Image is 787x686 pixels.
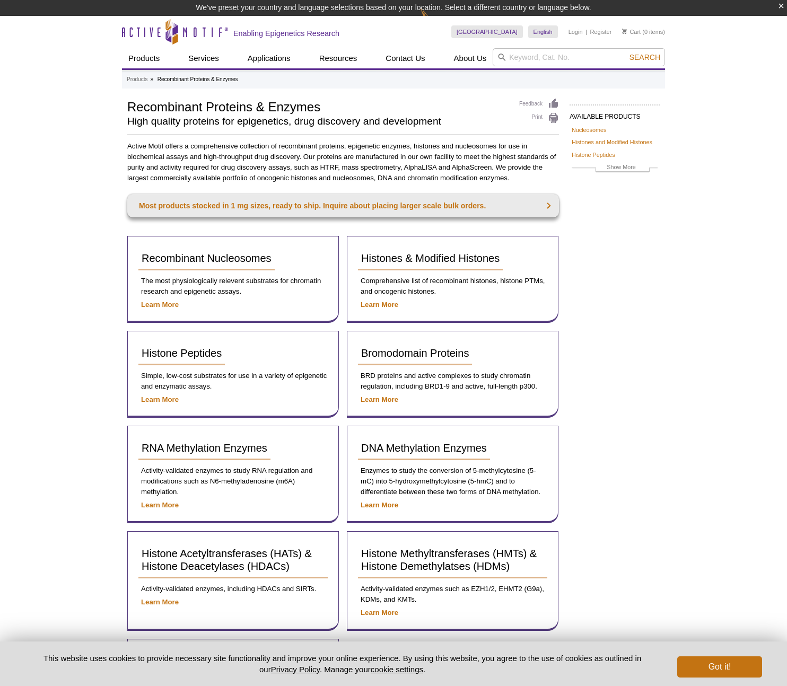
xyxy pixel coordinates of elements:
a: Learn More [361,501,398,509]
img: Change Here [421,8,449,33]
span: Histone Peptides [142,347,222,359]
a: Nucleosomes [572,125,606,135]
a: Histones and Modified Histones [572,137,652,147]
a: English [528,25,558,38]
li: (0 items) [622,25,665,38]
a: Register [590,28,611,36]
a: Learn More [141,301,179,309]
h1: Recombinant Proteins & Enzymes [127,98,509,114]
a: Learn More [361,395,398,403]
p: Comprehensive list of recombinant histones, histone PTMs, and oncogenic histones. [358,276,547,297]
a: Cart [622,28,641,36]
a: Learn More [141,501,179,509]
a: Login [569,28,583,36]
p: The most physiologically relevent substrates for chromatin research and epigenetic assays. [138,276,328,297]
button: Got it! [677,656,762,678]
a: Histone Peptides [138,342,225,365]
p: BRD proteins and active complexes to study chromatin regulation, including BRD1-9 and active, ful... [358,371,547,392]
a: Resources [313,48,364,68]
a: Histone Peptides [572,150,615,160]
a: Learn More [361,301,398,309]
span: Histone Acetyltransferases (HATs) & Histone Deacetylases (HDACs) [142,548,312,572]
a: Applications [241,48,297,68]
span: DNA Methylation Enzymes [361,442,487,454]
a: Print [519,112,559,124]
p: This website uses cookies to provide necessary site functionality and improve your online experie... [25,653,660,675]
a: DNA Methylation Enzymes [358,437,490,460]
a: Privacy Policy [271,665,320,674]
a: Recombinant Nucleosomes [138,247,275,270]
span: Bromodomain Proteins [361,347,469,359]
a: Products [122,48,166,68]
p: Enzymes to study the conversion of 5-methylcytosine (5-mC) into 5-hydroxymethylcytosine (5-hmC) a... [358,465,547,497]
button: cookie settings [371,665,423,674]
a: Learn More [141,395,179,403]
a: Show More [572,162,658,174]
h2: Enabling Epigenetics Research [233,29,339,38]
a: Histones & Modified Histones [358,247,503,270]
a: Feedback [519,98,559,110]
h2: AVAILABLE PRODUCTS [570,104,660,124]
span: Search [629,53,660,61]
span: Histone Methyltransferases (HMTs) & Histone Demethylatses (HDMs) [361,548,537,572]
a: Bromodomain Proteins [358,342,472,365]
a: Histone Methyltransferases (HMTs) & Histone Demethylatses (HDMs) [358,542,547,578]
h2: High quality proteins for epigenetics, drug discovery and development [127,117,509,126]
a: RNA Methylation Enzymes [138,437,270,460]
button: Search [626,52,663,62]
p: Activity-validated enzymes to study RNA regulation and modifications such as N6-methyladenosine (... [138,465,328,497]
li: » [150,76,153,82]
img: Your Cart [622,29,627,34]
p: Activity-validated enzymes, including HDACs and SIRTs. [138,584,328,594]
input: Keyword, Cat. No. [493,48,665,66]
a: [GEOGRAPHIC_DATA] [451,25,523,38]
span: RNA Methylation Enzymes [142,442,267,454]
a: Most products stocked in 1 mg sizes, ready to ship. Inquire about placing larger scale bulk orders. [127,194,559,217]
a: Products [127,75,147,84]
li: Recombinant Proteins & Enzymes [158,76,238,82]
p: Active Motif offers a comprehensive collection of recombinant proteins, epigenetic enzymes, histo... [127,141,559,183]
li: | [585,25,587,38]
a: Learn More [141,598,179,606]
span: Histones & Modified Histones [361,252,500,264]
a: Learn More [361,609,398,617]
p: Simple, low-cost substrates for use in a variety of epigenetic and enzymatic assays. [138,371,328,392]
a: Contact Us [379,48,431,68]
span: Recombinant Nucleosomes [142,252,272,264]
p: Activity-validated enzymes such as EZH1/2, EHMT2 (G9a), KDMs, and KMTs. [358,584,547,605]
a: About Us [448,48,493,68]
a: Services [182,48,225,68]
a: Histone Acetyltransferases (HATs) & Histone Deacetylases (HDACs) [138,542,328,578]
